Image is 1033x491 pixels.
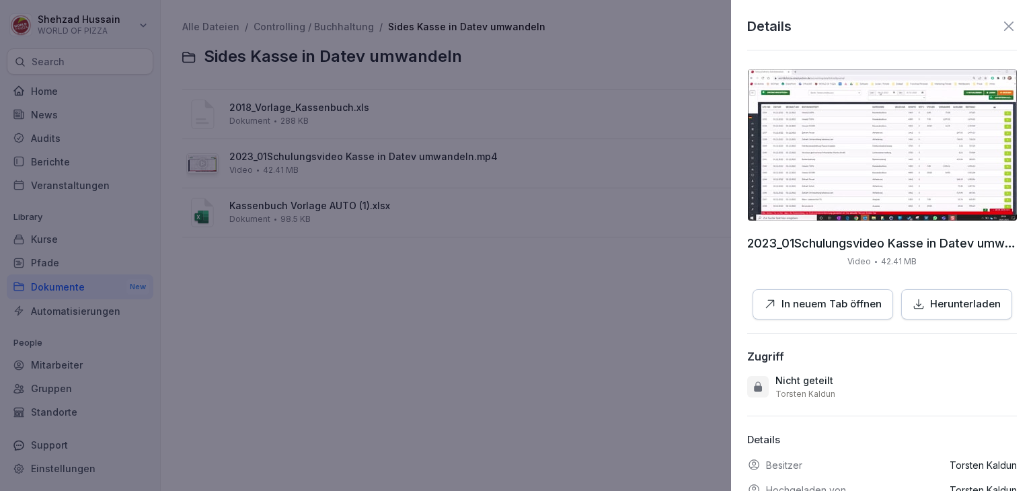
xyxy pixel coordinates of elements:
[930,297,1001,312] p: Herunterladen
[747,16,792,36] p: Details
[847,256,871,268] p: Video
[748,69,1017,221] img: thumbnail
[775,374,833,387] p: Nicht geteilt
[781,297,882,312] p: In neuem Tab öffnen
[881,256,917,268] p: 42.41 MB
[950,458,1017,472] p: Torsten Kaldun
[775,389,835,400] p: Torsten Kaldun
[901,289,1012,319] button: Herunterladen
[747,432,1017,448] p: Details
[747,350,784,363] div: Zugriff
[753,289,893,319] button: In neuem Tab öffnen
[747,237,1017,250] p: 2023_01Schulungsvideo Kasse in Datev umwandeln.mp4
[766,458,802,472] p: Besitzer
